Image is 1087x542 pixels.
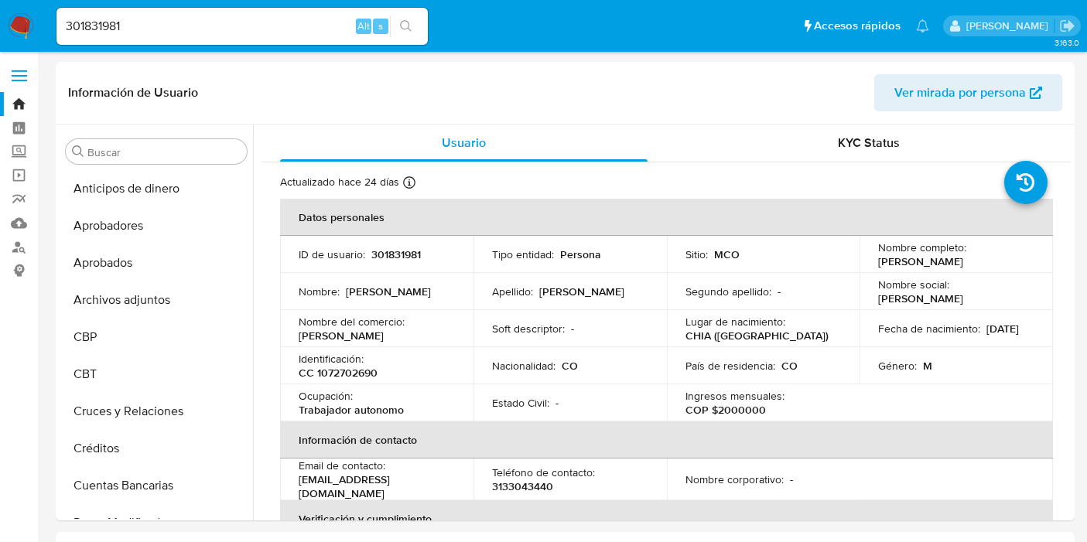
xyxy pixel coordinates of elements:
[492,359,555,373] p: Nacionalidad :
[923,359,932,373] p: M
[838,134,900,152] span: KYC Status
[1059,18,1075,34] a: Salir
[685,403,766,417] p: COP $2000000
[299,366,378,380] p: CC 1072702690
[390,15,422,37] button: search-icon
[685,329,829,343] p: CHIA ([GEOGRAPHIC_DATA])
[492,322,565,336] p: Soft descriptor :
[280,421,1053,458] th: Información de contacto
[357,19,370,33] span: Alt
[874,74,1062,111] button: Ver mirada por persona
[60,244,253,281] button: Aprobados
[72,145,84,158] button: Buscar
[878,359,917,373] p: Género :
[685,315,785,329] p: Lugar de nacimiento :
[878,240,966,254] p: Nombre completo :
[492,396,549,410] p: Estado Civil :
[68,85,198,101] h1: Información de Usuario
[492,247,554,261] p: Tipo entidad :
[714,247,740,261] p: MCO
[492,479,553,493] p: 3133043440
[378,19,383,33] span: s
[60,504,253,541] button: Datos Modificados
[685,285,771,298] p: Segundo apellido :
[60,170,253,207] button: Anticipos de dinero
[299,315,405,329] p: Nombre del comercio :
[299,389,353,403] p: Ocupación :
[299,285,340,298] p: Nombre :
[299,329,384,343] p: [PERSON_NAME]
[685,247,708,261] p: Sitio :
[60,281,253,319] button: Archivos adjuntos
[87,145,241,159] input: Buscar
[878,291,963,305] p: [PERSON_NAME]
[442,134,486,152] span: Usuario
[492,465,595,479] p: Teléfono de contacto :
[280,175,399,189] p: Actualizado hace 24 días
[56,16,428,36] input: Buscar usuario o caso...
[685,472,784,486] p: Nombre corporativo :
[280,199,1053,236] th: Datos personales
[299,352,364,366] p: Identificación :
[60,393,253,430] button: Cruces y Relaciones
[986,322,1019,336] p: [DATE]
[280,500,1053,537] th: Verificación y cumplimiento
[878,322,980,336] p: Fecha de nacimiento :
[878,278,949,291] p: Nombre social :
[60,467,253,504] button: Cuentas Bancarias
[371,247,421,261] p: 301831981
[778,285,781,298] p: -
[814,18,901,34] span: Accesos rápidos
[894,74,1026,111] span: Ver mirada por persona
[878,254,963,268] p: [PERSON_NAME]
[299,247,365,261] p: ID de usuario :
[60,430,253,467] button: Créditos
[346,285,431,298] p: [PERSON_NAME]
[555,396,559,410] p: -
[60,356,253,393] button: CBT
[299,403,404,417] p: Trabajador autonomo
[685,359,775,373] p: País de residencia :
[916,19,929,32] a: Notificaciones
[685,389,784,403] p: Ingresos mensuales :
[966,19,1054,33] p: leonardo.alvarezortiz@mercadolibre.com.co
[562,359,578,373] p: CO
[571,322,574,336] p: -
[60,319,253,356] button: CBP
[560,247,601,261] p: Persona
[299,458,385,472] p: Email de contacto :
[299,472,449,500] p: [EMAIL_ADDRESS][DOMAIN_NAME]
[781,359,798,373] p: CO
[539,285,624,298] p: [PERSON_NAME]
[60,207,253,244] button: Aprobadores
[492,285,533,298] p: Apellido :
[790,472,793,486] p: -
